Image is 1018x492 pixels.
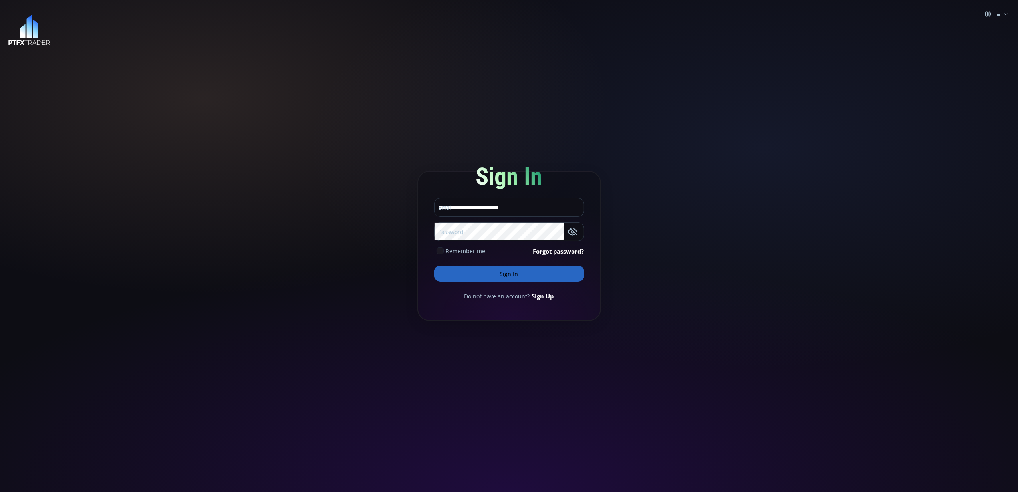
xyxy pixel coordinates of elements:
img: npw-badge-icon-locked.svg [570,207,576,214]
img: LOGO [8,15,50,46]
span: Sign In [476,162,542,190]
button: Sign In [434,266,584,282]
div: Do not have an account? [434,292,584,300]
a: Sign Up [532,292,554,300]
span: Remember me [446,247,486,255]
img: npw-badge-icon-locked.svg [554,232,560,238]
a: Forgot password? [533,247,584,256]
